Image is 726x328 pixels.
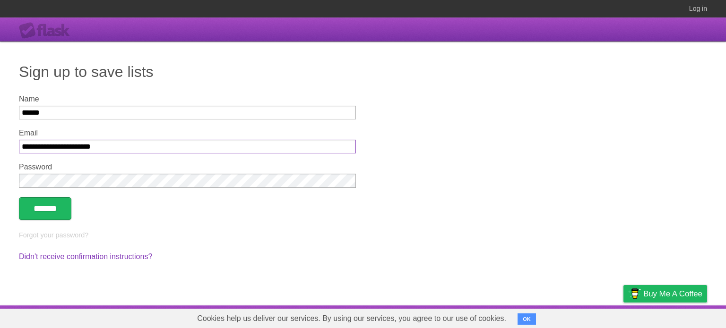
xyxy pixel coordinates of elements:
a: Developers [529,308,567,326]
a: About [498,308,518,326]
a: Didn't receive confirmation instructions? [19,252,152,261]
a: Buy me a coffee [623,285,707,303]
span: Buy me a coffee [643,286,702,302]
span: Cookies help us deliver our services. By using our services, you agree to our use of cookies. [188,309,516,328]
a: Privacy [611,308,636,326]
a: Forgot your password? [19,231,88,239]
label: Email [19,129,356,137]
div: Flask [19,22,76,39]
button: OK [518,313,536,325]
label: Name [19,95,356,103]
h1: Sign up to save lists [19,60,707,83]
img: Buy me a coffee [628,286,641,302]
a: Suggest a feature [648,308,707,326]
label: Password [19,163,356,171]
a: Terms [579,308,600,326]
